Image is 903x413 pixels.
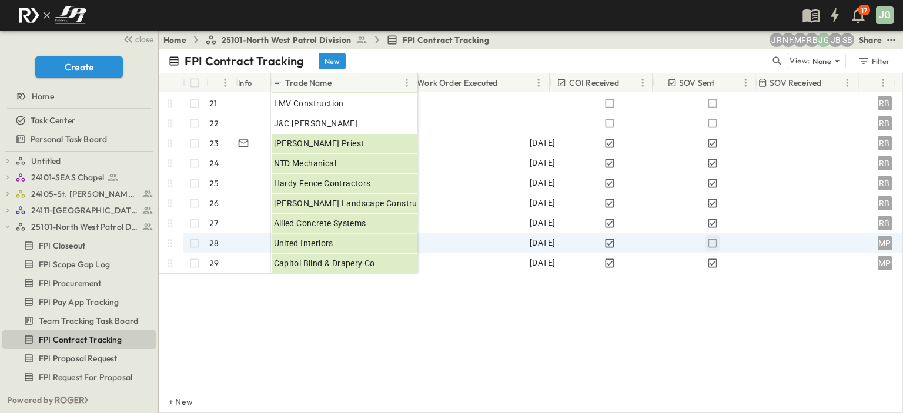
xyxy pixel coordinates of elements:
a: 24101-SEAS Chapel [15,169,153,186]
div: Untitledtest [2,152,156,170]
span: 24111-[GEOGRAPHIC_DATA] [31,204,139,216]
span: [DATE] [530,216,555,230]
div: MP [878,256,892,270]
a: 25101-North West Patrol Division [205,34,367,46]
span: [DATE] [530,136,555,150]
span: Team Tracking Task Board [39,315,138,327]
div: RB [878,136,892,150]
div: FPI Request For Proposaltest [2,368,156,387]
span: FPI Pay App Tracking [39,296,119,308]
a: Task Center [2,112,153,129]
div: JG [876,6,894,24]
div: RB [878,156,892,170]
div: 24111-[GEOGRAPHIC_DATA]test [2,201,156,220]
button: Menu [400,76,414,90]
a: FPI Request For Proposal [2,369,153,385]
button: Menu [636,76,650,90]
button: Sort [824,76,837,89]
div: Filter [857,55,891,68]
span: J&C [PERSON_NAME] [274,117,358,129]
div: Regina Barnett (rbarnett@fpibuilders.com) [805,33,819,47]
a: FPI Closeout [2,237,153,254]
span: close [135,33,153,45]
span: [DATE] [530,196,555,210]
span: [DATE] [530,156,555,170]
div: FPI Contract Trackingtest [2,330,156,349]
nav: breadcrumbs [163,34,496,46]
img: c8d7d1ed905e502e8f77bf7063faec64e13b34fdb1f2bdd94b0e311fc34f8000.png [14,3,91,28]
p: 24 [209,157,219,169]
a: FPI Contract Tracking [2,331,153,348]
span: Allied Concrete Systems [274,217,366,229]
p: SOV Received [770,77,821,89]
span: 25101-North West Patrol Division [31,221,139,233]
span: [DATE] [530,176,555,190]
a: FPI Proposal Request [2,350,153,367]
a: Team Tracking Task Board [2,313,153,329]
p: SOV Sent [679,77,714,89]
button: Menu [840,76,854,90]
p: 25 [209,177,219,189]
span: 25101-North West Patrol Division [222,34,351,46]
button: Menu [531,76,546,90]
button: close [118,31,156,47]
button: New [319,53,346,69]
span: United Interiors [274,237,333,249]
button: Menu [876,76,890,90]
p: 27 [209,217,218,229]
div: Info [238,66,252,99]
span: 24105-St. Matthew Kitchen Reno [31,188,139,200]
div: FPI Procurementtest [2,274,156,293]
p: 23 [209,137,219,149]
div: Owner [858,73,894,92]
div: St. Vincent De Paul Renovationstest [2,384,156,403]
span: Home [32,90,54,102]
button: Menu [218,76,232,90]
div: RB [878,196,892,210]
div: 25101-North West Patrol Divisiontest [2,217,156,236]
div: RB [878,176,892,190]
div: Nila Hutcheson (nhutcheson@fpibuilders.com) [781,33,795,47]
a: Home [2,88,153,105]
span: FPI Closeout [39,240,85,251]
a: FPI Procurement [2,275,153,291]
button: Sort [334,76,347,89]
div: Monica Pruteanu (mpruteanu@fpibuilders.com) [793,33,807,47]
div: FPI Closeouttest [2,236,156,255]
p: + New [169,396,176,408]
span: FPI Proposal Request [39,352,117,364]
button: Sort [211,76,224,89]
p: None [812,55,831,67]
button: Filter [853,53,894,69]
p: Trade Name [285,77,332,89]
span: 24101-SEAS Chapel [31,172,104,183]
div: RB [878,216,892,230]
a: 24111-[GEOGRAPHIC_DATA] [15,202,153,219]
div: RB [878,116,892,130]
button: Menu [738,76,752,90]
span: [PERSON_NAME] Landscape Construction [274,197,437,209]
span: Personal Task Board [31,133,107,145]
button: Sort [621,76,634,89]
a: FPI Pay App Tracking [2,294,153,310]
span: LMV Construction [274,98,344,109]
p: 28 [209,237,219,249]
div: FPI Proposal Requesttest [2,349,156,368]
span: Capitol Blind & Drapery Co [274,257,375,269]
span: FPI Contract Tracking [39,334,122,345]
span: [PERSON_NAME] Priest [274,137,364,149]
div: RB [878,96,892,110]
a: Personal Task Board [2,131,153,147]
span: Hardy Fence Contractors [274,177,371,189]
p: View: [790,55,810,68]
span: FPI Request For Proposal [39,371,132,383]
span: FPI Contract Tracking [403,34,489,46]
p: 29 [209,257,219,269]
button: Sort [500,76,513,89]
button: JG [875,5,895,25]
span: [DATE] [530,236,555,250]
div: 24105-St. Matthew Kitchen Renotest [2,184,156,203]
div: Jayden Ramirez (jramirez@fpibuilders.com) [770,33,784,47]
a: St. Vincent De Paul Renovations [15,385,153,402]
div: Josh Gille (jgille@fpibuilders.com) [817,33,831,47]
